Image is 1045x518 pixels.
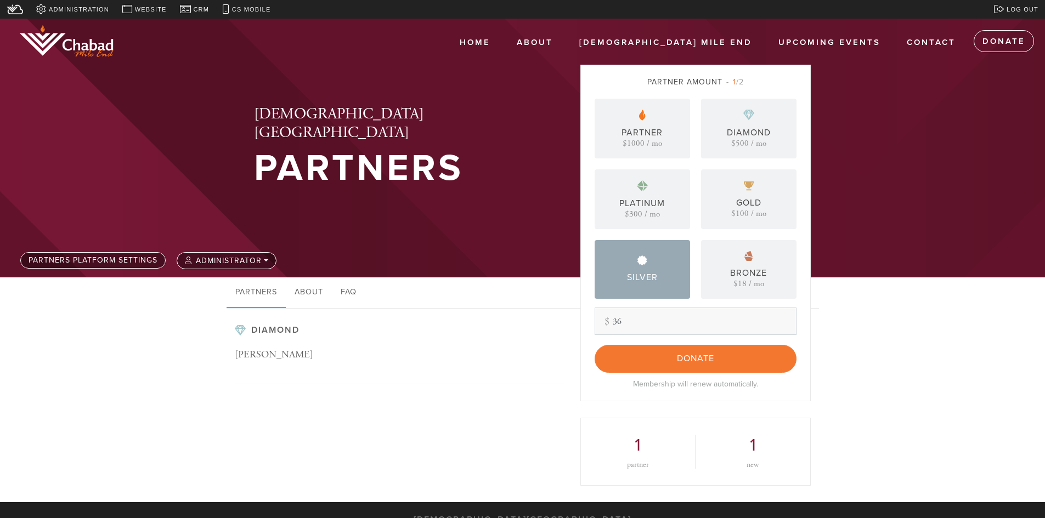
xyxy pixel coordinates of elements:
[20,252,166,269] a: Partners Platform settings
[733,77,736,87] span: 1
[622,126,663,139] div: Partner
[571,32,760,53] a: [DEMOGRAPHIC_DATA] Mile End
[509,32,561,53] a: About
[235,348,313,361] span: [PERSON_NAME]
[731,209,766,218] div: $100 / mo
[899,32,964,53] a: Contact
[736,196,761,209] div: Gold
[712,461,794,469] div: new
[733,280,764,288] div: $18 / mo
[254,105,545,142] h2: [DEMOGRAPHIC_DATA][GEOGRAPHIC_DATA]
[227,277,286,308] a: Partners
[712,435,794,456] h2: 1
[193,5,209,14] span: CRM
[637,180,648,191] img: pp-platinum.svg
[595,378,797,390] div: Membership will renew automatically.
[16,24,121,60] img: One%20Chabad%20Left%20Logo_Half%20Color%20copy.png
[627,271,658,284] div: Silver
[451,32,499,53] a: Home
[332,277,365,308] a: FAQ
[770,32,889,53] a: Upcoming Events
[595,345,797,372] input: Donate
[49,5,109,14] span: Administration
[619,197,665,210] div: Platinum
[637,255,647,265] img: pp-silver.svg
[744,251,753,261] img: pp-bronze.svg
[597,435,679,456] h2: 1
[135,5,167,14] span: Website
[974,30,1034,52] a: Donate
[1007,5,1038,14] span: Log out
[623,139,662,147] div: $1000 / mo
[595,76,797,88] div: Partner Amount
[625,210,660,218] div: $300 / mo
[177,252,276,269] button: administrator
[254,151,545,186] h1: Partners
[235,325,246,336] img: pp-diamond.svg
[597,461,679,469] div: partner
[743,110,754,121] img: pp-diamond.svg
[727,126,771,139] div: Diamond
[595,308,797,335] input: Other amount
[235,325,564,336] h3: Diamond
[286,277,332,308] a: About
[744,181,754,191] img: pp-gold.svg
[232,5,271,14] span: CS Mobile
[639,110,646,121] img: pp-partner.svg
[730,266,767,280] div: Bronze
[726,77,744,87] span: /2
[731,139,766,147] div: $500 / mo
